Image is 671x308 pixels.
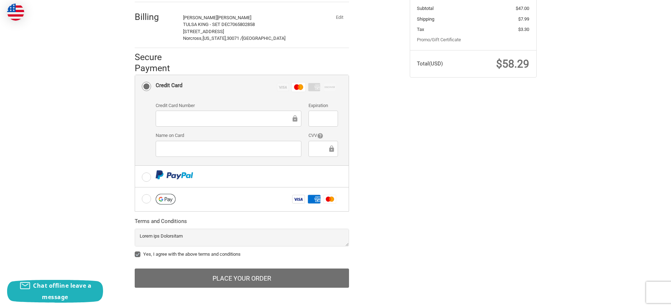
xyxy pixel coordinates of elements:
span: [US_STATE], [203,36,227,41]
span: [GEOGRAPHIC_DATA] [242,36,285,41]
label: Expiration [308,102,338,109]
span: 30071 / [227,36,242,41]
span: $3.30 [518,27,529,32]
button: Place Your Order [135,269,349,288]
span: 7065802858 [230,22,255,27]
label: Yes, I agree with the above terms and conditions [135,251,349,257]
span: Tax [417,27,424,32]
div: Credit Card [156,80,182,91]
textarea: Lorem ips Dolorsitam Consectet adipisc Elit sed doei://tem.04i79.utl Etdolor ma aliq://eni.25a53.... [135,229,349,246]
legend: Terms and Conditions [135,217,187,229]
span: [PERSON_NAME] [217,15,251,20]
span: TULSA KING - SET DEC [183,22,230,27]
span: Norcross, [183,36,203,41]
button: Chat offline leave a message [7,280,103,303]
span: Total (USD) [417,60,443,67]
iframe: Secure Credit Card Frame - Expiration Date [313,115,333,123]
img: PayPal icon [156,170,193,179]
a: Promo/Gift Certificate [417,37,461,42]
span: $7.99 [518,16,529,22]
span: [PERSON_NAME] [183,15,217,20]
span: [STREET_ADDRESS] [183,29,224,34]
span: Chat offline leave a message [33,282,91,301]
label: CVV [308,132,338,139]
iframe: Secure Credit Card Frame - CVV [313,145,328,153]
h2: Billing [135,11,176,22]
h2: Secure Payment [135,52,183,74]
span: $47.00 [516,6,529,11]
label: Name on Card [156,132,301,139]
span: Subtotal [417,6,434,11]
iframe: Secure Credit Card Frame - Credit Card Number [161,115,291,123]
label: Credit Card Number [156,102,301,109]
button: Edit [331,12,349,22]
img: Google Pay icon [156,194,176,205]
span: $58.29 [496,58,529,70]
span: Shipping [417,16,434,22]
iframe: Secure Credit Card Frame - Cardholder Name [161,145,296,153]
img: duty and tax information for United States [7,4,24,21]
